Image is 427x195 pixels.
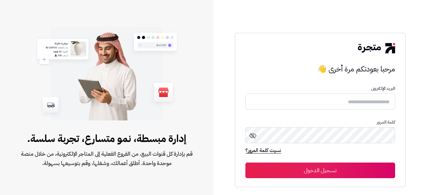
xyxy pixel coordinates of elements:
a: نسيت كلمة المرور؟ [245,147,281,155]
img: logo-2.png [358,43,395,53]
h3: مرحبا بعودتكم مرة أخرى 👋 [245,63,395,75]
button: تسجيل الدخول [245,163,395,178]
p: كلمة المرور [245,120,395,125]
p: البريد الإلكترونى [245,86,395,91]
span: قم بإدارة كل قنوات البيع، من الفروع الفعلية إلى المتاجر الإلكترونية، من خلال منصة موحدة واحدة. أط... [20,149,193,168]
span: إدارة مبسطة، نمو متسارع، تجربة سلسة. [20,131,193,146]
